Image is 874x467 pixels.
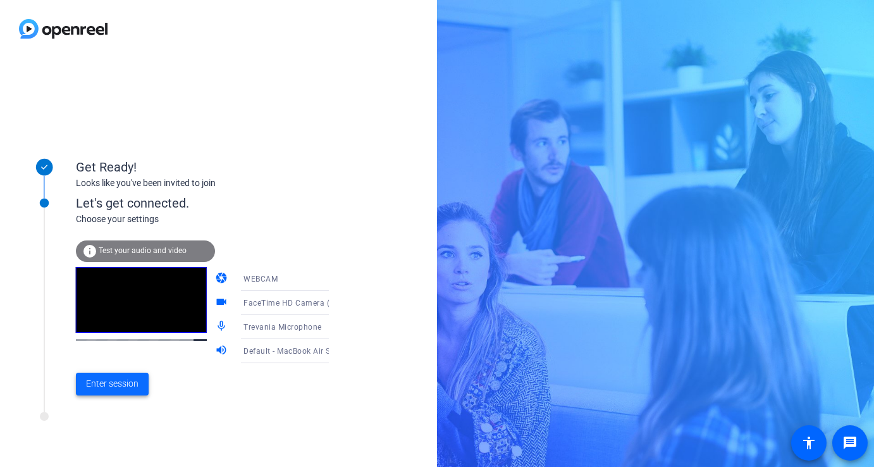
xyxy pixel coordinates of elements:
[243,323,322,332] span: Trevania Microphone
[215,296,230,311] mat-icon: videocam
[76,194,355,213] div: Let's get connected.
[99,246,187,255] span: Test your audio and video
[243,297,374,308] span: FaceTime HD Camera (1C1C:B782)
[215,271,230,287] mat-icon: camera
[243,275,278,283] span: WEBCAM
[243,346,393,356] span: Default - MacBook Air Speakers (Built-in)
[76,177,329,190] div: Looks like you've been invited to join
[82,244,97,259] mat-icon: info
[801,435,816,451] mat-icon: accessibility
[215,344,230,359] mat-icon: volume_up
[76,213,355,226] div: Choose your settings
[842,435,858,451] mat-icon: message
[215,320,230,335] mat-icon: mic_none
[86,377,138,390] span: Enter session
[76,373,149,395] button: Enter session
[76,158,329,177] div: Get Ready!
